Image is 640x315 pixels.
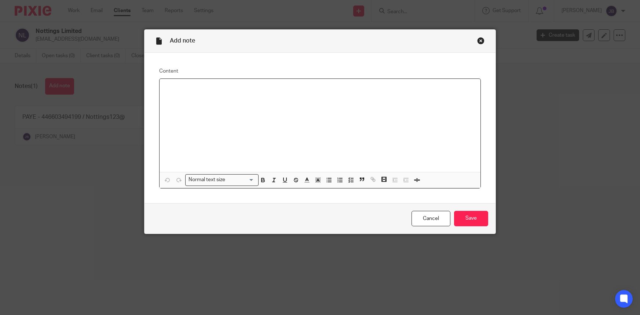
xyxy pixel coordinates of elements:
div: Close this dialog window [477,37,484,44]
label: Content [159,67,481,75]
div: Search for option [185,174,259,186]
input: Search for option [228,176,254,184]
input: Save [454,211,488,227]
a: Cancel [412,211,450,227]
span: Add note [170,38,195,44]
span: Normal text size [187,176,227,184]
